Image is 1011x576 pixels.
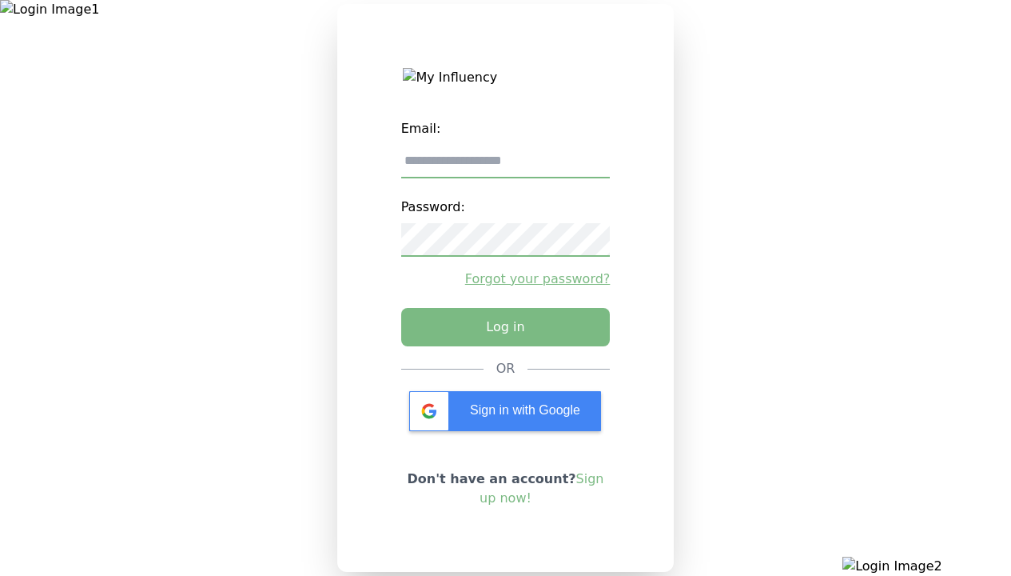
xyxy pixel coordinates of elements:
[409,391,601,431] div: Sign in with Google
[470,403,580,417] span: Sign in with Google
[403,68,607,87] img: My Influency
[401,470,611,508] p: Don't have an account?
[401,308,611,346] button: Log in
[401,270,611,289] a: Forgot your password?
[842,557,1011,576] img: Login Image2
[401,113,611,145] label: Email:
[401,191,611,223] label: Password:
[496,359,515,378] div: OR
